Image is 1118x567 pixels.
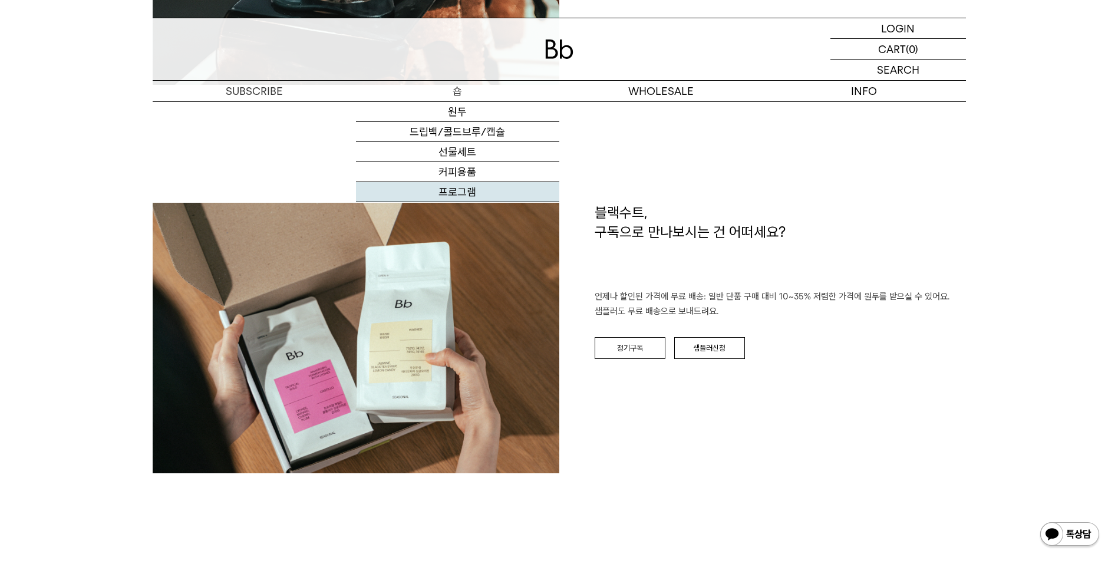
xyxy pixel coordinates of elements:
[1039,521,1100,549] img: 카카오톡 채널 1:1 채팅 버튼
[153,203,559,473] img: c5c329453f1186b4866a93014d588b8e_112149.jpg
[559,81,763,101] p: WHOLESALE
[356,81,559,101] a: 숍
[595,289,966,319] p: 언제나 할인된 가격에 무료 배송: 일반 단품 구매 대비 10~35% 저렴한 가격에 원두를 받으실 수 있어요. 샘플러도 무료 배송으로 보내드려요.
[356,102,559,122] a: 원두
[153,81,356,101] a: SUBSCRIBE
[356,142,559,162] a: 선물세트
[356,122,559,142] a: 드립백/콜드브루/캡슐
[595,337,665,360] a: 정기구독
[878,39,906,59] p: CART
[877,60,919,80] p: SEARCH
[906,39,918,59] p: (0)
[595,203,966,289] h1: 블랙수트, 구독으로 만나보시는 건 어떠세요?
[881,18,915,38] p: LOGIN
[763,81,966,101] p: INFO
[545,39,573,59] img: 로고
[674,337,745,360] a: 샘플러신청
[356,182,559,202] a: 프로그램
[356,162,559,182] a: 커피용품
[830,18,966,39] a: LOGIN
[830,39,966,60] a: CART (0)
